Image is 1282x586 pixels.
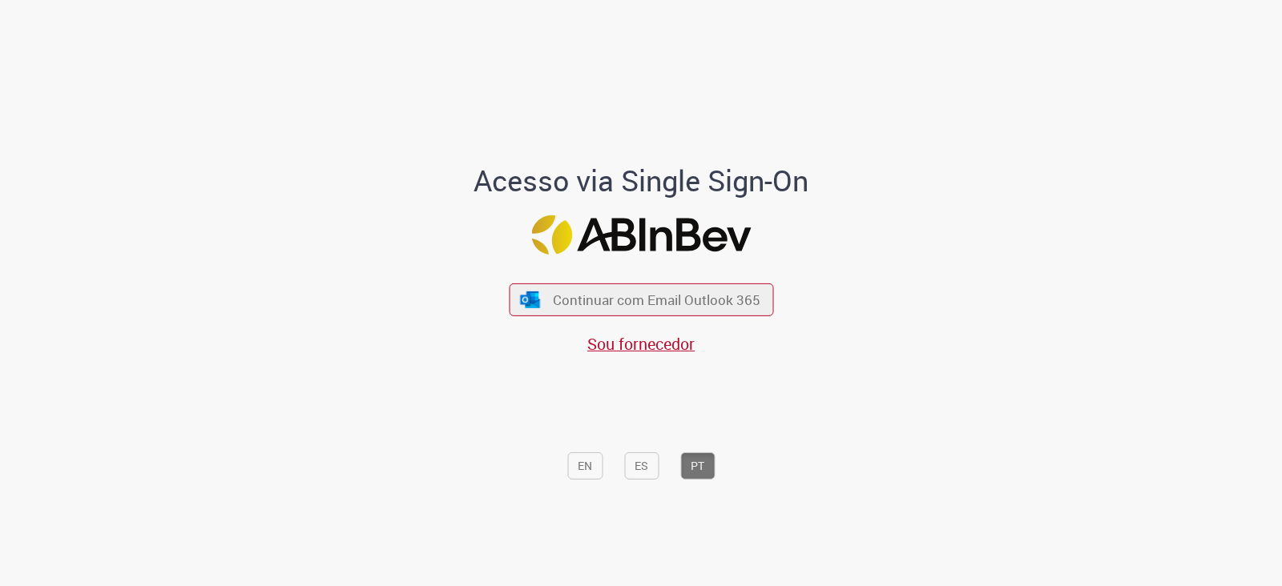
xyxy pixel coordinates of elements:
[531,215,751,255] img: Logo ABInBev
[587,333,695,355] a: Sou fornecedor
[419,165,864,197] h1: Acesso via Single Sign-On
[567,452,603,480] button: EN
[509,283,773,316] button: ícone Azure/Microsoft 360 Continuar com Email Outlook 365
[680,452,715,480] button: PT
[519,291,542,307] img: ícone Azure/Microsoft 360
[553,291,760,309] span: Continuar com Email Outlook 365
[624,452,659,480] button: ES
